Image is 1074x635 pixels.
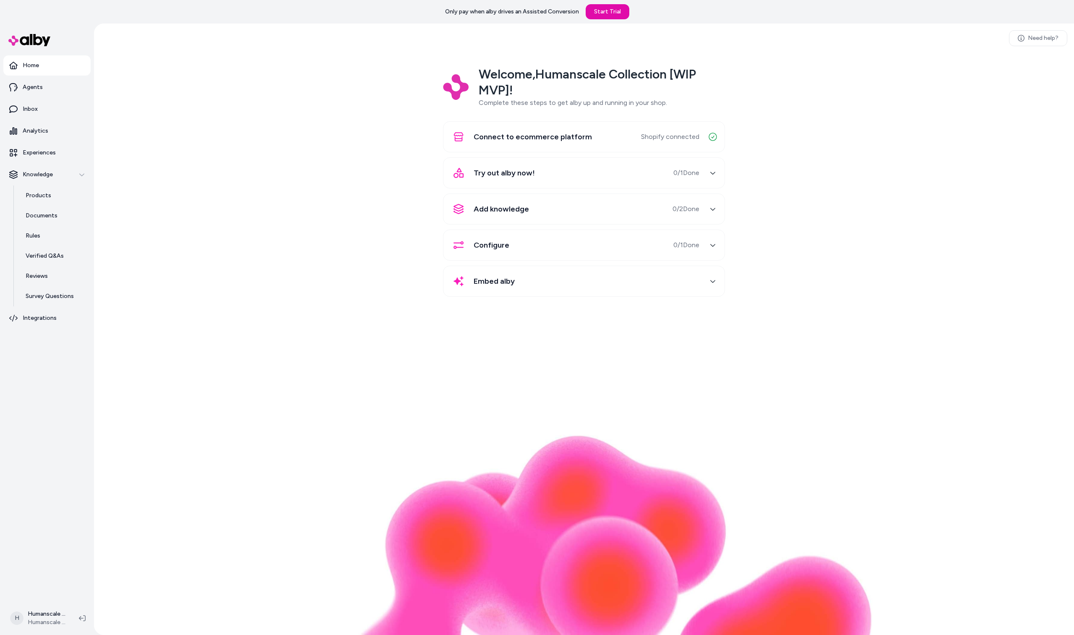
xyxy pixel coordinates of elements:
button: Knowledge [3,165,91,185]
p: Humanscale Collection [WIP MVP] Shopify [28,610,65,618]
button: Try out alby now!0/1Done [448,163,719,183]
p: Documents [26,212,57,220]
button: Configure0/1Done [448,235,719,255]
span: Try out alby now! [474,167,535,179]
span: Add knowledge [474,203,529,215]
span: Humanscale Collection [WIP MVP] [28,618,65,627]
p: Analytics [23,127,48,135]
p: Home [23,61,39,70]
span: H [10,611,23,625]
span: Embed alby [474,275,515,287]
a: Need help? [1009,30,1067,46]
p: Survey Questions [26,292,74,301]
a: Rules [17,226,91,246]
button: Embed alby [448,271,719,291]
span: 0 / 1 Done [673,240,699,250]
a: Home [3,55,91,76]
p: Inbox [23,105,38,113]
img: alby Logo [8,34,50,46]
button: Add knowledge0/2Done [448,199,719,219]
img: alby Bubble [295,435,873,635]
a: Verified Q&As [17,246,91,266]
a: Agents [3,77,91,97]
span: Connect to ecommerce platform [474,131,592,143]
a: Experiences [3,143,91,163]
span: Shopify connected [641,132,699,142]
p: Knowledge [23,170,53,179]
p: Products [26,191,51,200]
p: Rules [26,232,40,240]
span: Configure [474,239,509,251]
button: Connect to ecommerce platformShopify connected [448,127,719,147]
a: Products [17,186,91,206]
a: Analytics [3,121,91,141]
a: Survey Questions [17,286,91,306]
span: 0 / 1 Done [673,168,699,178]
p: Verified Q&As [26,252,64,260]
a: Documents [17,206,91,226]
a: Inbox [3,99,91,119]
h2: Welcome, Humanscale Collection [WIP MVP] ! [479,66,725,98]
p: Integrations [23,314,57,322]
a: Reviews [17,266,91,286]
p: Only pay when alby drives an Assisted Conversion [445,8,579,16]
span: 0 / 2 Done [673,204,699,214]
p: Experiences [23,149,56,157]
a: Integrations [3,308,91,328]
img: Logo [443,74,469,100]
p: Reviews [26,272,48,280]
a: Start Trial [586,4,629,19]
span: Complete these steps to get alby up and running in your shop. [479,99,667,107]
button: HHumanscale Collection [WIP MVP] ShopifyHumanscale Collection [WIP MVP] [5,605,72,632]
p: Agents [23,83,43,91]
